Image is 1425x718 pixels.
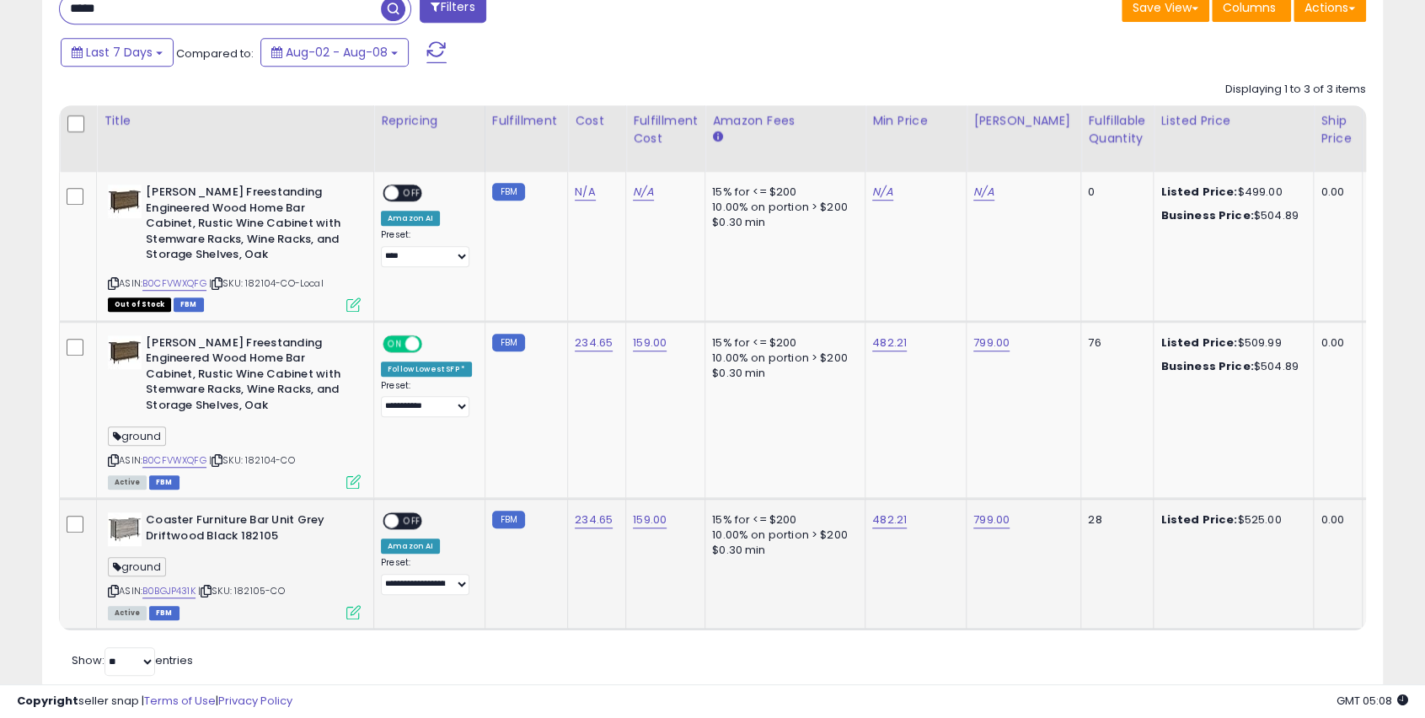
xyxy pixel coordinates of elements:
[973,184,994,201] a: N/A
[218,693,292,709] a: Privacy Policy
[1337,693,1408,709] span: 2025-08-16 05:08 GMT
[381,211,440,226] div: Amazon AI
[61,38,174,67] button: Last 7 Days
[1160,335,1300,351] div: $509.99
[1160,512,1300,528] div: $525.00
[1088,185,1140,200] div: 0
[712,543,852,558] div: $0.30 min
[212,456,222,465] i: Click to copy
[17,693,78,709] strong: Copyright
[712,185,852,200] div: 15% for <= $200
[712,335,852,351] div: 15% for <= $200
[712,351,852,366] div: 10.00% on portion > $200
[872,184,892,201] a: N/A
[384,336,405,351] span: ON
[973,335,1010,351] a: 799.00
[1160,112,1306,130] div: Listed Price
[108,456,119,465] i: Click to copy
[1321,335,1348,351] div: 0.00
[176,46,254,62] span: Compared to:
[108,185,361,309] div: ASIN:
[1321,512,1348,528] div: 0.00
[108,297,171,312] span: All listings that are currently out of stock and unavailable for purchase on Amazon
[1160,359,1300,374] div: $504.89
[712,528,852,543] div: 10.00% on portion > $200
[86,44,153,61] span: Last 7 Days
[633,512,667,528] a: 159.00
[492,183,525,201] small: FBM
[1321,112,1354,147] div: Ship Price
[575,184,595,201] a: N/A
[633,184,653,201] a: N/A
[712,200,852,215] div: 10.00% on portion > $200
[381,112,478,130] div: Repricing
[149,475,179,490] span: FBM
[209,276,324,290] span: | SKU: 182104-CO-Local
[146,512,351,548] b: Coaster Furniture Bar Unit Grey Driftwood Black 182105
[381,229,472,267] div: Preset:
[1160,512,1237,528] b: Listed Price:
[1088,112,1146,147] div: Fulfillable Quantity
[108,606,147,620] span: All listings currently available for purchase on Amazon
[712,512,852,528] div: 15% for <= $200
[973,112,1074,130] div: [PERSON_NAME]
[1088,512,1140,528] div: 28
[72,652,193,668] span: Show: entries
[198,584,285,597] span: | SKU: 182105-CO
[872,335,907,351] a: 482.21
[381,362,472,377] div: Follow Lowest SFP *
[492,511,525,528] small: FBM
[108,512,361,618] div: ASIN:
[108,426,166,446] span: ground
[108,335,142,369] img: 41nuqWgy2BL._SL40_.jpg
[108,475,147,490] span: All listings currently available for purchase on Amazon
[712,366,852,381] div: $0.30 min
[209,453,295,467] span: | SKU: 182104-CO
[872,112,959,130] div: Min Price
[575,112,619,130] div: Cost
[492,334,525,351] small: FBM
[108,185,142,218] img: 41nuqWgy2BL._SL40_.jpg
[1225,82,1366,98] div: Displaying 1 to 3 of 3 items
[1321,185,1348,200] div: 0.00
[1160,184,1237,200] b: Listed Price:
[146,335,351,418] b: [PERSON_NAME] Freestanding Engineered Wood Home Bar Cabinet, Rustic Wine Cabinet with Stemware Ra...
[142,276,206,291] a: B0CFVWXQFG
[872,512,907,528] a: 482.21
[381,380,472,418] div: Preset:
[104,112,367,130] div: Title
[1160,207,1253,223] b: Business Price:
[1160,208,1300,223] div: $504.89
[399,186,426,201] span: OFF
[142,584,196,598] a: B0BGJP431K
[712,130,722,145] small: Amazon Fees.
[144,693,216,709] a: Terms of Use
[1160,185,1300,200] div: $499.00
[633,335,667,351] a: 159.00
[973,512,1010,528] a: 799.00
[1088,335,1140,351] div: 76
[1160,335,1237,351] b: Listed Price:
[399,514,426,528] span: OFF
[108,587,119,596] i: Click to copy
[381,538,440,554] div: Amazon AI
[575,512,613,528] a: 234.65
[149,606,179,620] span: FBM
[201,587,212,596] i: Click to copy
[286,44,388,61] span: Aug-02 - Aug-08
[146,185,351,267] b: [PERSON_NAME] Freestanding Engineered Wood Home Bar Cabinet, Rustic Wine Cabinet with Stemware Ra...
[108,335,361,487] div: ASIN:
[381,557,472,595] div: Preset:
[492,112,560,130] div: Fulfillment
[575,335,613,351] a: 234.65
[260,38,409,67] button: Aug-02 - Aug-08
[1160,358,1253,374] b: Business Price:
[712,215,852,230] div: $0.30 min
[420,336,447,351] span: OFF
[633,112,698,147] div: Fulfillment Cost
[108,512,142,546] img: 416tk5dyQAL._SL40_.jpg
[108,557,166,576] span: ground
[174,297,204,312] span: FBM
[142,453,206,468] a: B0CFVWXQFG
[712,112,858,130] div: Amazon Fees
